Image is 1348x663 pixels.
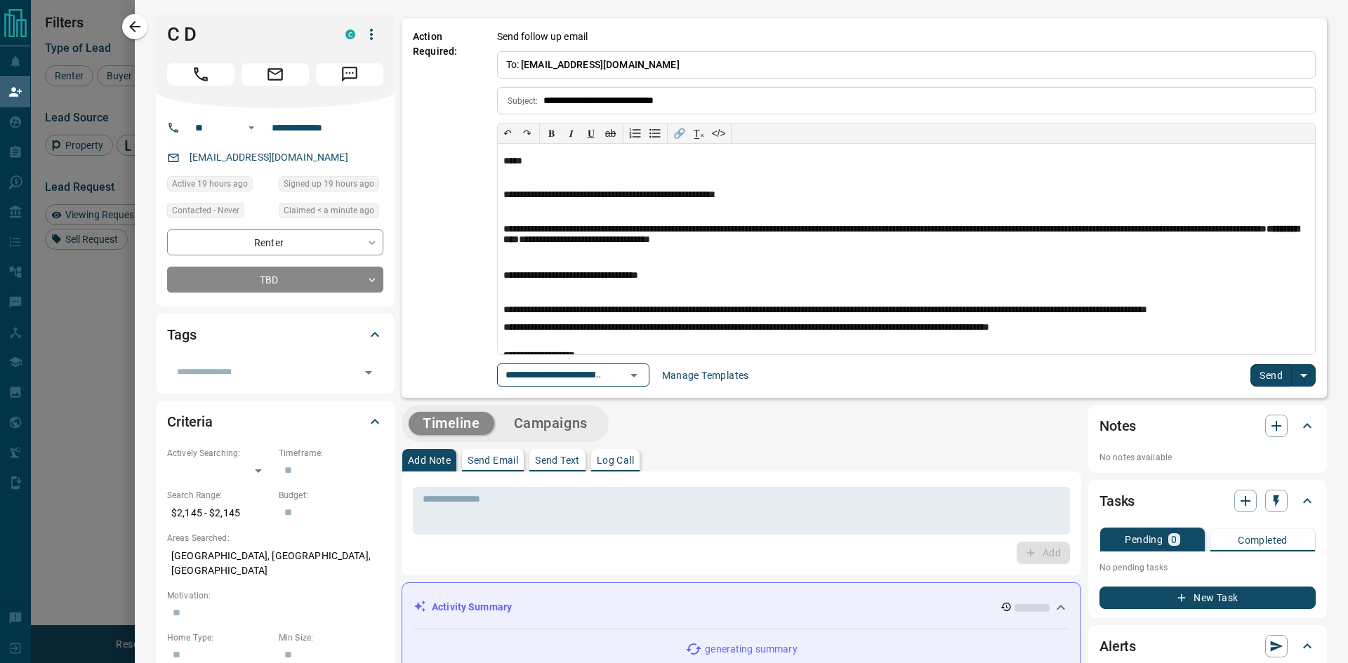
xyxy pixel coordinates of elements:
button: Open [243,119,260,136]
div: Tags [167,318,383,351]
span: [EMAIL_ADDRESS][DOMAIN_NAME] [521,59,680,70]
h1: C D [167,23,324,46]
div: condos.ca [345,29,355,39]
p: Motivation: [167,589,383,602]
p: Areas Searched: [167,532,383,544]
p: Timeframe: [279,447,383,460]
button: T̲ₓ [689,123,709,143]
a: [EMAIL_ADDRESS][DOMAIN_NAME] [190,152,348,163]
p: To: [497,51,1316,79]
div: Tasks [1099,484,1316,518]
span: 𝐔 [588,128,595,139]
div: Tue Oct 14 2025 [279,176,383,196]
p: Min Size: [279,631,383,644]
button: 🔗 [670,123,689,143]
h2: Tasks [1099,490,1135,512]
div: Alerts [1099,629,1316,663]
p: Home Type: [167,631,272,644]
p: Send Text [535,455,580,465]
p: Completed [1238,535,1288,545]
h2: Tags [167,323,196,346]
button: Open [624,366,644,385]
button: New Task [1099,587,1316,609]
span: Contacted - Never [172,203,239,217]
p: Search Range: [167,489,272,502]
button: 𝐔 [581,123,601,143]
button: Send [1250,364,1292,387]
button: Manage Templates [654,364,758,387]
p: Subject: [508,95,538,107]
button: ↶ [498,123,517,143]
button: ↷ [517,123,537,143]
div: Wed Oct 15 2025 [279,203,383,222]
button: ab [601,123,621,143]
p: Budget: [279,489,383,502]
div: Tue Oct 14 2025 [167,176,272,196]
h2: Alerts [1099,635,1136,657]
span: Message [316,63,383,86]
p: Action Required: [413,29,476,387]
span: Email [242,63,309,86]
span: Call [167,63,234,86]
button: Campaigns [500,412,602,435]
button: Open [359,363,378,382]
div: Notes [1099,409,1316,443]
p: generating summary [705,642,797,657]
p: $2,145 - $2,145 [167,502,272,525]
p: Add Note [408,455,451,465]
p: No pending tasks [1099,557,1316,578]
p: [GEOGRAPHIC_DATA], [GEOGRAPHIC_DATA], [GEOGRAPHIC_DATA] [167,544,383,582]
div: TBD [167,267,383,293]
span: Signed up 19 hours ago [284,177,374,191]
div: Activity Summary [414,594,1069,620]
p: Actively Searching: [167,447,272,460]
button: 𝑰 [562,123,581,143]
s: ab [605,128,616,139]
p: 0 [1171,535,1177,544]
div: split button [1250,364,1316,387]
button: Bullet list [645,123,665,143]
p: Send Email [468,455,518,465]
button: Numbered list [626,123,645,143]
p: Activity Summary [432,600,512,615]
span: Active 19 hours ago [172,177,248,191]
button: Timeline [409,412,494,435]
p: Send follow up email [497,29,588,44]
button: 𝐁 [542,123,562,143]
h2: Criteria [167,410,213,433]
span: Claimed < a minute ago [284,203,374,217]
div: Criteria [167,405,383,438]
button: </> [709,123,729,143]
p: Pending [1125,535,1163,544]
p: No notes available [1099,451,1316,464]
div: Renter [167,229,383,255]
h2: Notes [1099,415,1136,437]
p: Log Call [597,455,634,465]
